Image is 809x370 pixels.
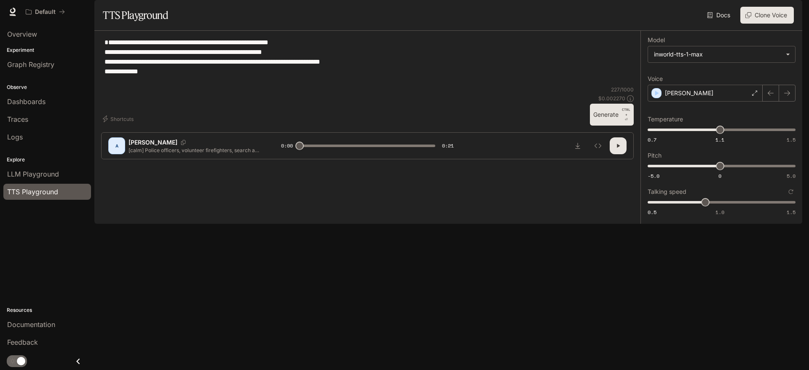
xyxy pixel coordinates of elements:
[590,104,634,126] button: GenerateCTRL +⏎
[718,172,721,180] span: 0
[101,112,137,126] button: Shortcuts
[35,8,56,16] p: Default
[715,136,724,143] span: 1.1
[715,209,724,216] span: 1.0
[705,7,734,24] a: Docs
[648,116,683,122] p: Temperature
[787,209,796,216] span: 1.5
[648,76,663,82] p: Voice
[103,7,168,24] h1: TTS Playground
[110,139,123,153] div: A
[648,189,686,195] p: Talking speed
[129,147,261,154] p: [calm] Police officers, volunteer firefighters, search and rescue teams, and dozens of civilian v...
[569,137,586,154] button: Download audio
[786,187,796,196] button: Reset to default
[177,140,189,145] button: Copy Voice ID
[648,209,656,216] span: 0.5
[648,172,659,180] span: -5.0
[22,3,69,20] button: All workspaces
[648,136,656,143] span: 0.7
[622,107,630,117] p: CTRL +
[648,46,795,62] div: inworld-tts-1-max
[622,107,630,122] p: ⏎
[281,142,293,150] span: 0:00
[648,37,665,43] p: Model
[129,138,177,147] p: [PERSON_NAME]
[611,86,634,93] p: 227 / 1000
[648,153,662,158] p: Pitch
[665,89,713,97] p: [PERSON_NAME]
[589,137,606,154] button: Inspect
[787,136,796,143] span: 1.5
[787,172,796,180] span: 5.0
[598,95,625,102] p: $ 0.002270
[740,7,794,24] button: Clone Voice
[442,142,454,150] span: 0:21
[654,50,782,59] div: inworld-tts-1-max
